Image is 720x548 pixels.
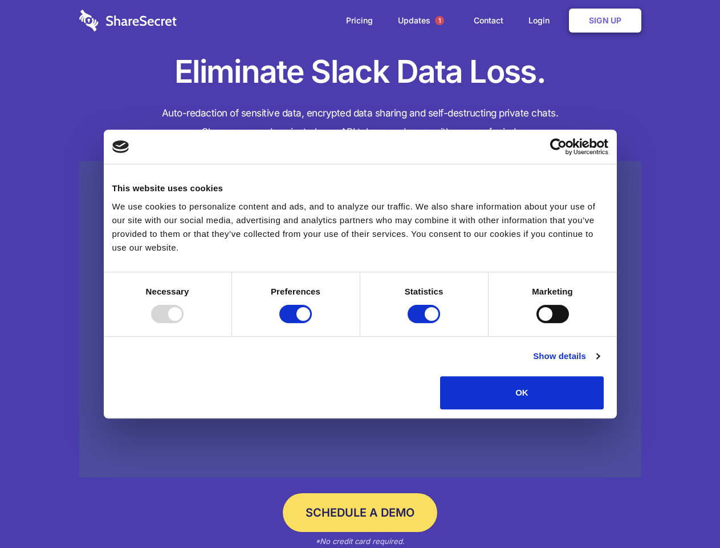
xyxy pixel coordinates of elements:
img: logo [112,140,129,153]
strong: Marketing [532,287,573,296]
div: This website uses cookies [112,182,608,195]
a: Usercentrics Cookiebot - opens in a new window [509,138,608,155]
em: *No credit card required. [315,537,405,546]
a: Schedule a Demo [283,493,437,532]
strong: Preferences [271,287,320,296]
a: Contact [462,3,515,38]
h4: Auto-redaction of sensitive data, encrypted data sharing and self-destructing private chats. Shar... [79,104,641,142]
a: Wistia video thumbnail [79,161,641,478]
a: Login [517,3,567,38]
strong: Statistics [405,287,444,296]
a: Sign Up [569,9,641,33]
strong: Necessary [146,287,189,296]
span: 1 [435,16,444,25]
h1: Eliminate Slack Data Loss. [79,51,641,92]
a: Pricing [335,3,384,38]
div: We use cookies to personalize content and ads, and to analyze our traffic. We also share informat... [112,200,608,255]
button: OK [440,376,604,409]
a: Show details [533,349,599,363]
img: logo-wordmark-white-trans-d4663122ce5f474addd5e946df7df03e33cb6a1c49d2221995e7729f52c070b2.svg [79,10,177,31]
